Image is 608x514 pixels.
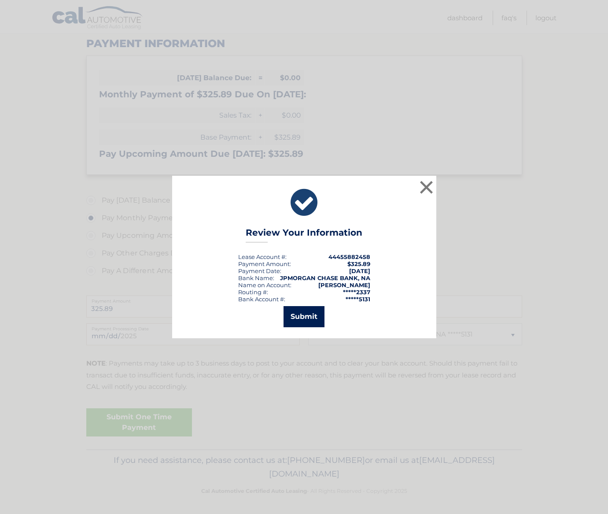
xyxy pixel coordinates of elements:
[238,288,268,296] div: Routing #:
[418,178,435,196] button: ×
[328,253,370,260] strong: 44455882458
[238,267,280,274] span: Payment Date
[347,260,370,267] span: $325.89
[238,267,281,274] div: :
[238,274,274,281] div: Bank Name:
[280,274,370,281] strong: JPMORGAN CHASE BANK, NA
[318,281,370,288] strong: [PERSON_NAME]
[246,227,362,243] h3: Review Your Information
[238,281,291,288] div: Name on Account:
[284,306,324,327] button: Submit
[238,296,285,303] div: Bank Account #:
[238,253,287,260] div: Lease Account #:
[238,260,291,267] div: Payment Amount:
[349,267,370,274] span: [DATE]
